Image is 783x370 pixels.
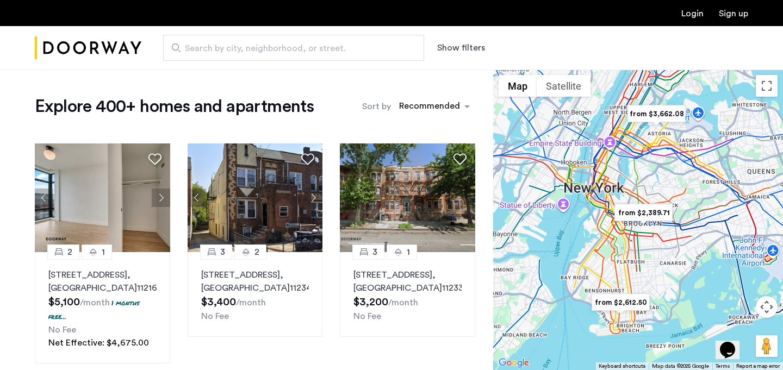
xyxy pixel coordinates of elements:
span: No Fee [48,325,76,334]
span: 1 [407,246,410,259]
a: Cazamio Logo [35,28,141,68]
div: from $3,662.08 [623,102,690,126]
button: Next apartment [304,189,322,207]
sub: /month [236,298,266,307]
span: $3,200 [353,297,388,308]
img: 2016_638484540295233130.jpeg [188,143,323,252]
button: Previous apartment [35,189,53,207]
label: Sort by [362,100,391,113]
p: [STREET_ADDRESS] 11233 [353,268,462,294]
img: logo [35,28,141,68]
button: Drag Pegman onto the map to open Street View [756,335,778,357]
sub: /month [80,298,110,307]
span: 1 [102,246,105,259]
span: 2 [67,246,72,259]
button: Show street map [499,75,537,97]
span: $5,100 [48,297,80,308]
div: from $2,612.50 [587,290,654,315]
img: Google [496,356,532,370]
p: [STREET_ADDRESS] 11216 [48,268,157,294]
div: Recommended [397,99,460,115]
span: 3 [220,246,225,259]
button: Next apartment [152,189,170,207]
button: Toggle fullscreen view [756,75,778,97]
button: Previous apartment [188,189,206,207]
p: [STREET_ADDRESS] 11234 [201,268,309,294]
img: 2013_638508884260798820.jpeg [340,143,475,252]
span: No Fee [353,312,381,321]
div: from $2,389.71 [610,200,677,225]
a: 21[STREET_ADDRESS], [GEOGRAPHIC_DATA]112161 months free...No FeeNet Effective: $4,675.00 [35,252,170,363]
a: Registration [719,9,748,18]
span: Map data ©2025 Google [652,363,709,369]
button: Show or hide filters [437,41,485,54]
a: Terms (opens in new tab) [716,362,730,370]
a: Report a map error [736,362,780,370]
span: Net Effective: $4,675.00 [48,338,149,347]
h1: Explore 400+ homes and apartments [35,96,314,117]
iframe: chat widget [716,327,750,359]
button: Keyboard shortcuts [599,362,645,370]
a: 32[STREET_ADDRESS], [GEOGRAPHIC_DATA]11234No Fee [188,252,323,337]
span: 2 [254,246,259,259]
input: Apartment Search [163,35,424,61]
img: 2016_638673975962267132.jpeg [35,143,170,252]
span: No Fee [201,312,229,321]
span: Search by city, neighborhood, or street. [185,42,394,55]
button: Map camera controls [756,296,778,318]
ng-select: sort-apartment [394,97,475,116]
span: 3 [372,246,377,259]
a: Login [681,9,704,18]
a: 31[STREET_ADDRESS], [GEOGRAPHIC_DATA]11233No Fee [340,252,475,337]
a: Open this area in Google Maps (opens a new window) [496,356,532,370]
span: $3,400 [201,297,236,308]
button: Show satellite imagery [537,75,591,97]
sub: /month [388,298,418,307]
